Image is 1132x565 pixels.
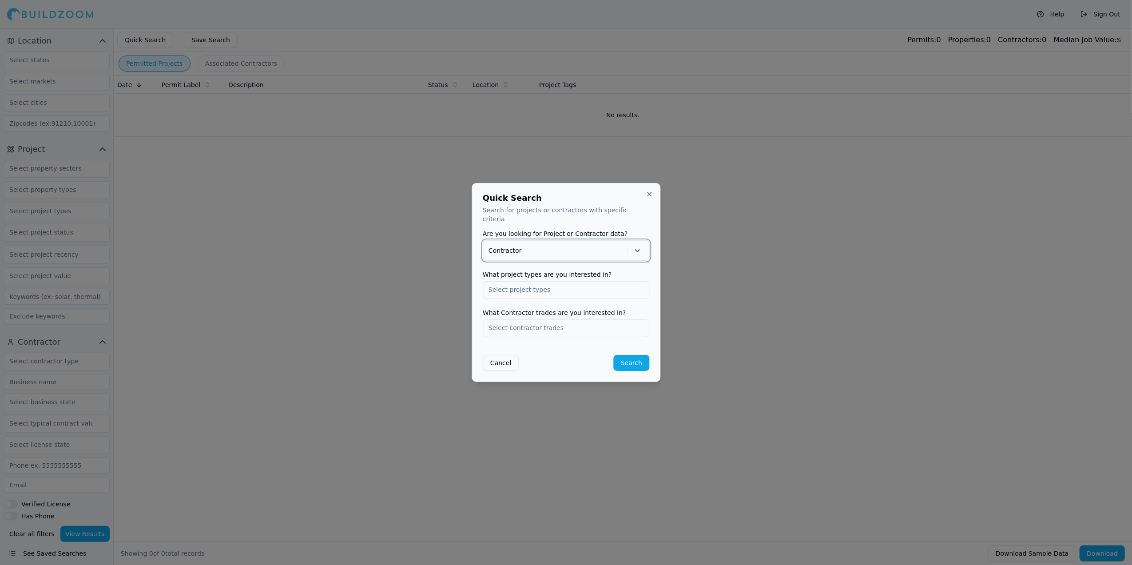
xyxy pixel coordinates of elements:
button: Search [614,355,649,371]
label: What project types are you interested in? [483,271,649,278]
label: Are you looking for Project or Contractor data? [483,231,649,237]
input: Select project types [483,282,649,298]
button: Cancel [483,355,519,371]
label: What Contractor trades are you interested in? [483,310,649,316]
input: Select contractor trades [483,320,649,336]
h2: Quick Search [483,194,649,202]
p: Search for projects or contractors with specific criteria [483,206,649,223]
